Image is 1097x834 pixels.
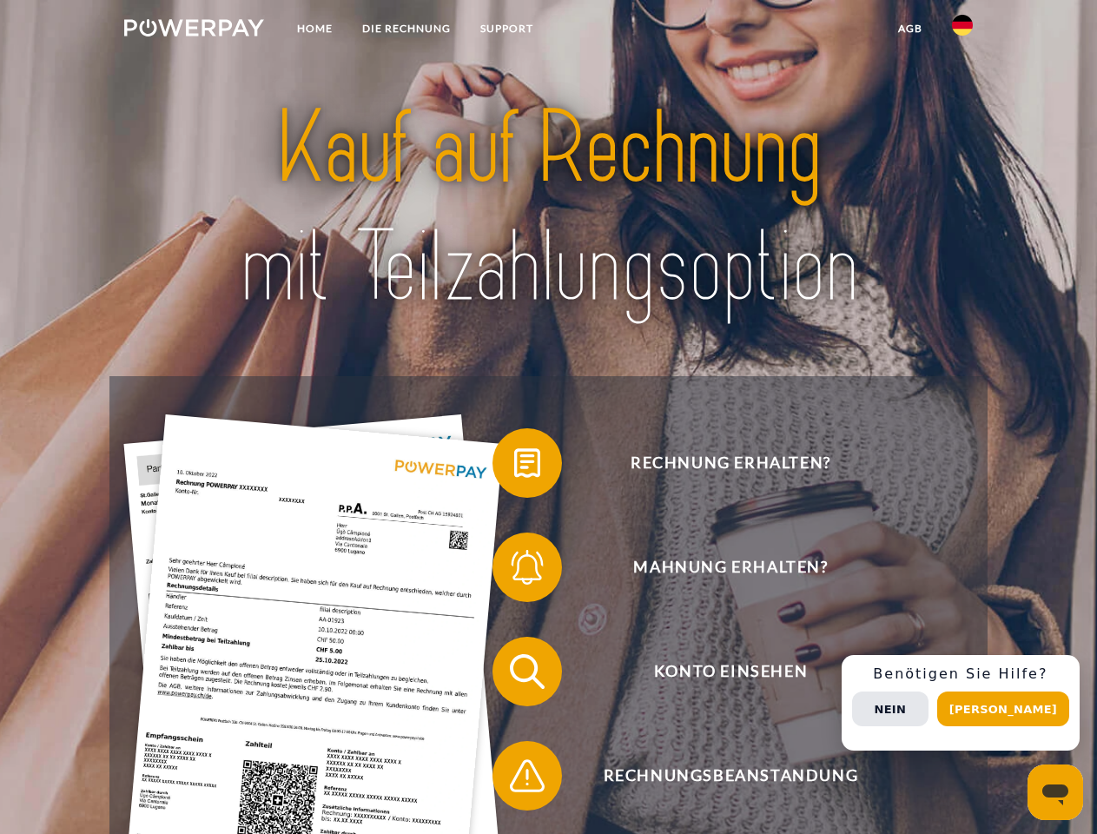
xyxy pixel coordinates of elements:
span: Konto einsehen [518,637,943,706]
div: Schnellhilfe [842,655,1080,751]
button: Nein [852,692,928,726]
img: de [952,15,973,36]
img: qb_warning.svg [506,754,549,798]
img: logo-powerpay-white.svg [124,19,264,36]
img: qb_search.svg [506,650,549,693]
img: title-powerpay_de.svg [166,83,931,333]
h3: Benötigen Sie Hilfe? [852,665,1069,683]
a: SUPPORT [466,13,548,44]
span: Rechnungsbeanstandung [518,741,943,811]
img: qb_bell.svg [506,546,549,589]
span: Rechnung erhalten? [518,428,943,498]
iframe: Schaltfläche zum Öffnen des Messaging-Fensters [1028,764,1083,820]
a: DIE RECHNUNG [347,13,466,44]
button: Mahnung erhalten? [492,533,944,602]
button: Rechnung erhalten? [492,428,944,498]
button: Rechnungsbeanstandung [492,741,944,811]
button: Konto einsehen [492,637,944,706]
img: qb_bill.svg [506,441,549,485]
span: Mahnung erhalten? [518,533,943,602]
button: [PERSON_NAME] [937,692,1069,726]
a: Home [282,13,347,44]
a: agb [883,13,937,44]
